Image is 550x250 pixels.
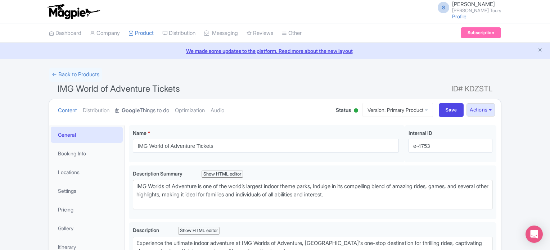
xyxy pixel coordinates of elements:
a: Content [58,99,77,122]
span: [PERSON_NAME] [452,1,495,8]
a: Distribution [162,23,195,43]
a: Profile [452,13,466,19]
a: Audio [211,99,224,122]
a: Optimization [175,99,205,122]
a: S [PERSON_NAME] [PERSON_NAME] Tours [433,1,501,13]
strong: Google [122,106,140,115]
a: Pricing [51,201,123,218]
span: Internal ID [409,130,432,136]
a: Subscription [461,27,501,38]
a: Locations [51,164,123,180]
a: Company [90,23,120,43]
a: Distribution [83,99,109,122]
div: Active [352,105,360,117]
button: Actions [466,103,495,117]
a: Reviews [247,23,273,43]
span: ID# KDZSTL [451,82,492,96]
a: We made some updates to the platform. Read more about the new layout [4,47,546,55]
span: Status [336,106,351,114]
input: Save [439,103,464,117]
a: Other [282,23,302,43]
div: Show HTML editor [178,227,220,235]
a: ← Back to Products [49,68,102,82]
div: IMG Worlds of Adventure is one of the world’s largest indoor theme parks, Indulge in its compelli... [136,182,489,207]
a: Dashboard [49,23,81,43]
a: Messaging [204,23,238,43]
a: GoogleThings to do [115,99,169,122]
div: Open Intercom Messenger [526,226,543,243]
span: Description Summary [133,171,184,177]
a: General [51,127,123,143]
a: Booking Info [51,145,123,162]
a: Version: Primary Product [362,103,433,117]
a: Gallery [51,220,123,236]
small: [PERSON_NAME] Tours [452,8,501,13]
button: Close announcement [537,46,543,55]
span: Description [133,227,160,233]
span: IMG World of Adventure Tickets [58,83,180,94]
a: Product [129,23,154,43]
div: Show HTML editor [202,171,243,178]
a: Settings [51,183,123,199]
img: logo-ab69f6fb50320c5b225c76a69d11143b.png [45,4,101,19]
span: S [438,2,449,13]
span: Name [133,130,146,136]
